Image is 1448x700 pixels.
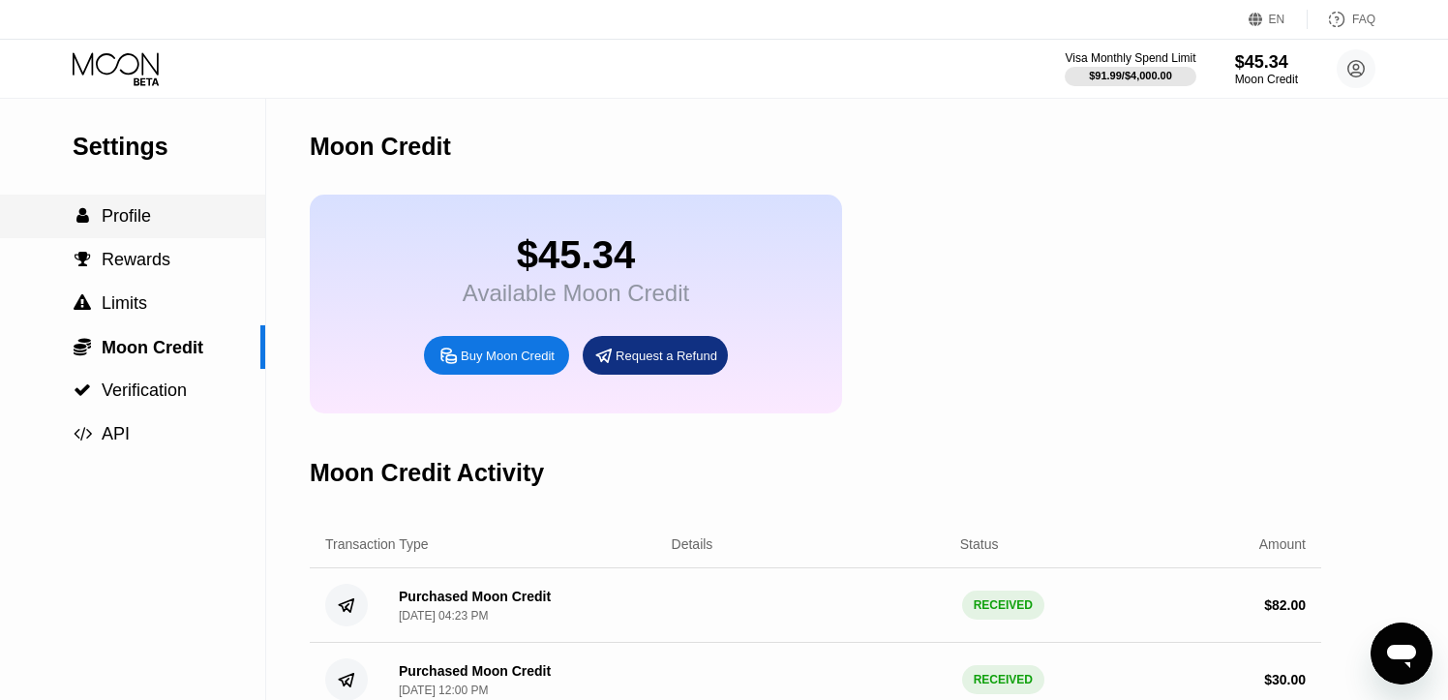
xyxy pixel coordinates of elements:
[102,338,203,357] span: Moon Credit
[310,459,544,487] div: Moon Credit Activity
[424,336,569,375] div: Buy Moon Credit
[73,207,92,225] div: 
[463,233,689,277] div: $45.34
[73,425,92,442] div: 
[399,609,488,623] div: [DATE] 04:23 PM
[102,380,187,400] span: Verification
[1065,51,1195,65] div: Visa Monthly Spend Limit
[1371,623,1433,685] iframe: Button to launch messaging window
[102,250,170,269] span: Rewards
[74,381,91,399] span: 
[1352,13,1375,26] div: FAQ
[1269,13,1285,26] div: EN
[73,381,92,399] div: 
[1235,52,1298,73] div: $45.34
[399,589,551,604] div: Purchased Moon Credit
[1259,536,1306,552] div: Amount
[74,337,91,356] span: 
[1264,672,1306,687] div: $ 30.00
[73,133,265,161] div: Settings
[1065,51,1195,86] div: Visa Monthly Spend Limit$91.99/$4,000.00
[74,425,92,442] span: 
[399,684,488,697] div: [DATE] 12:00 PM
[73,251,92,268] div: 
[399,663,551,679] div: Purchased Moon Credit
[74,294,91,312] span: 
[583,336,728,375] div: Request a Refund
[1089,70,1172,81] div: $91.99 / $4,000.00
[310,133,451,161] div: Moon Credit
[73,294,92,312] div: 
[616,348,717,364] div: Request a Refund
[76,207,89,225] span: 
[962,591,1044,620] div: RECEIVED
[1249,10,1308,29] div: EN
[75,251,91,268] span: 
[1235,73,1298,86] div: Moon Credit
[102,424,130,443] span: API
[1235,52,1298,86] div: $45.34Moon Credit
[461,348,555,364] div: Buy Moon Credit
[672,536,713,552] div: Details
[102,206,151,226] span: Profile
[73,337,92,356] div: 
[960,536,999,552] div: Status
[325,536,429,552] div: Transaction Type
[1308,10,1375,29] div: FAQ
[1264,597,1306,613] div: $ 82.00
[463,280,689,307] div: Available Moon Credit
[962,665,1044,694] div: RECEIVED
[102,293,147,313] span: Limits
